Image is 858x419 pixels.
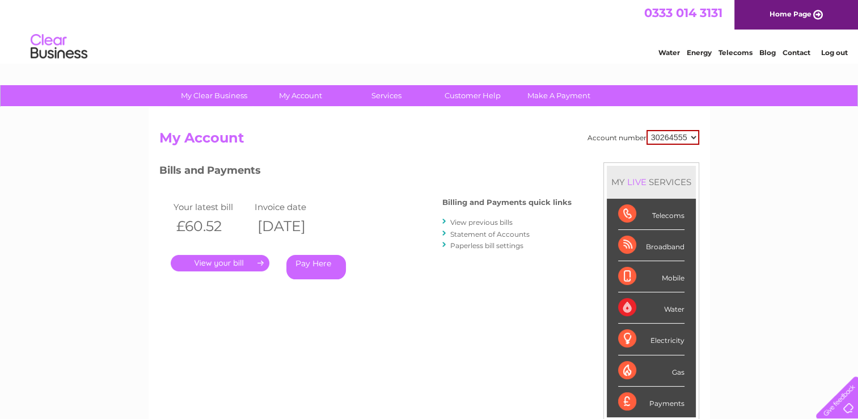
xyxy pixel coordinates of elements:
[618,230,684,261] div: Broadband
[618,387,684,417] div: Payments
[171,255,269,271] a: .
[658,48,680,57] a: Water
[588,130,699,145] div: Account number
[442,198,572,207] h4: Billing and Payments quick links
[450,241,523,250] a: Paperless bill settings
[821,48,847,57] a: Log out
[30,30,88,64] img: logo.png
[171,215,252,238] th: £60.52
[450,218,513,227] a: View previous bills
[618,261,684,292] div: Mobile
[783,48,810,57] a: Contact
[618,199,684,230] div: Telecoms
[687,48,712,57] a: Energy
[618,292,684,324] div: Water
[286,255,346,279] a: Pay Here
[162,6,698,55] div: Clear Business is a trading name of Verastar Limited (registered in [GEOGRAPHIC_DATA] No. 3667643...
[253,85,347,106] a: My Account
[252,215,333,238] th: [DATE]
[618,324,684,355] div: Electricity
[625,177,649,187] div: LIVE
[618,355,684,387] div: Gas
[340,85,433,106] a: Services
[252,199,333,215] td: Invoice date
[450,230,530,238] a: Statement of Accounts
[159,130,699,152] h2: My Account
[607,166,696,198] div: MY SERVICES
[759,48,776,57] a: Blog
[644,6,722,20] a: 0333 014 3131
[167,85,261,106] a: My Clear Business
[512,85,606,106] a: Make A Payment
[426,85,519,106] a: Customer Help
[171,199,252,215] td: Your latest bill
[159,162,572,182] h3: Bills and Payments
[718,48,753,57] a: Telecoms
